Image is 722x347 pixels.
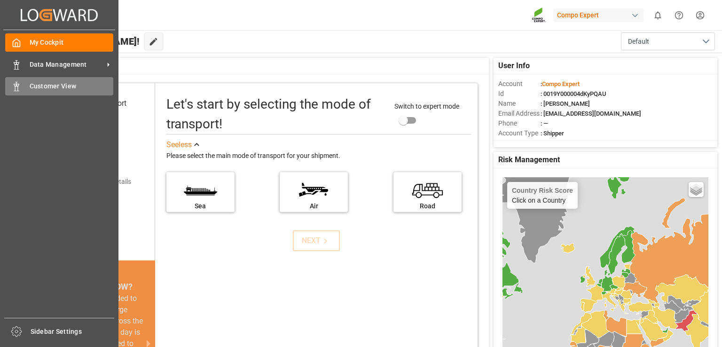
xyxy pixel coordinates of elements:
[541,130,564,137] span: : Shipper
[498,99,541,109] span: Name
[541,90,606,97] span: : 0019Y000004dKyPQAU
[5,77,113,95] a: Customer View
[5,33,113,52] a: My Cockpit
[628,37,649,47] span: Default
[30,81,114,91] span: Customer View
[284,201,343,211] div: Air
[498,109,541,118] span: Email Address
[541,80,580,87] span: :
[542,80,580,87] span: Compo Expert
[30,60,104,70] span: Data Management
[394,103,459,110] span: Switch to expert mode
[541,100,590,107] span: : [PERSON_NAME]
[553,8,644,22] div: Compo Expert
[293,230,340,251] button: NEXT
[166,150,471,162] div: Please select the main mode of transport for your shipment.
[72,177,131,187] div: Add shipping details
[621,32,715,50] button: open menu
[166,139,192,150] div: See less
[689,182,704,197] a: Layers
[166,95,385,134] div: Let's start by selecting the mode of transport!
[31,327,115,337] span: Sidebar Settings
[541,110,641,117] span: : [EMAIL_ADDRESS][DOMAIN_NAME]
[532,7,547,24] img: Screenshot%202023-09-29%20at%2010.02.21.png_1712312052.png
[39,32,140,50] span: Hello [PERSON_NAME]!
[647,5,668,26] button: show 0 new notifications
[541,120,548,127] span: : —
[498,154,560,166] span: Risk Management
[498,89,541,99] span: Id
[668,5,690,26] button: Help Center
[398,201,457,211] div: Road
[302,235,330,246] div: NEXT
[512,187,573,204] div: Click on a Country
[498,60,530,71] span: User Info
[553,6,647,24] button: Compo Expert
[171,201,230,211] div: Sea
[30,38,114,47] span: My Cockpit
[498,118,541,128] span: Phone
[498,79,541,89] span: Account
[498,128,541,138] span: Account Type
[512,187,573,194] h4: Country Risk Score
